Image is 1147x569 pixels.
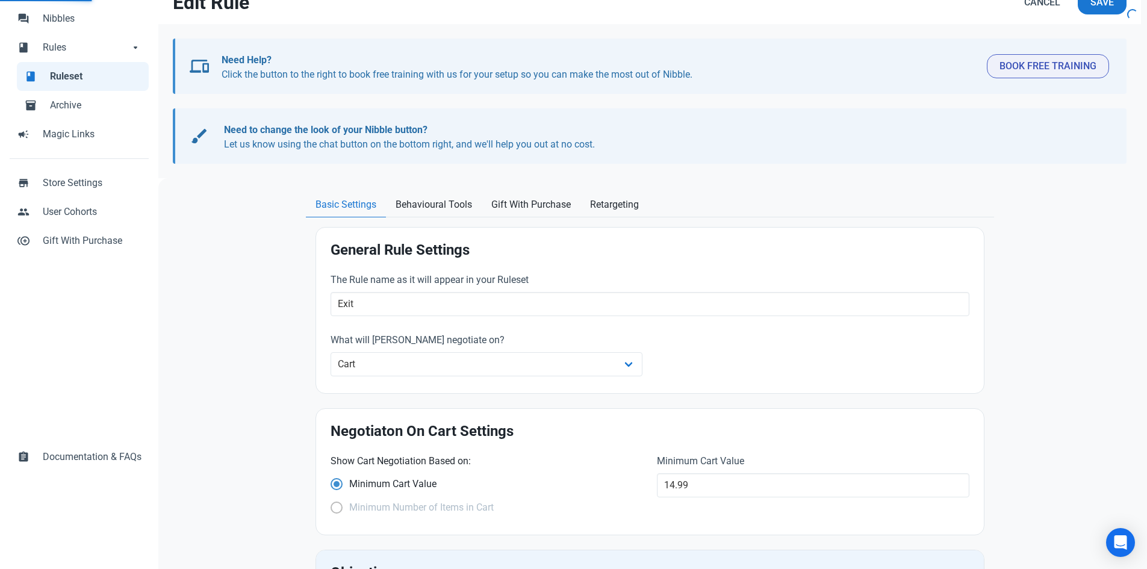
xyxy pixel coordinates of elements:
[25,98,37,110] span: inventory_2
[316,197,376,212] span: Basic Settings
[343,478,437,490] span: Minimum Cart Value
[224,124,427,135] b: Need to change the look of your Nibble button?
[17,62,149,91] a: bookRuleset
[331,423,969,440] h2: Negotiaton On Cart Settings
[43,127,141,141] span: Magic Links
[10,226,149,255] a: control_point_duplicateGift With Purchase
[10,443,149,471] a: assignmentDocumentation & FAQs
[43,450,141,464] span: Documentation & FAQs
[343,502,494,514] span: Minimum Number of Items in Cart
[50,69,141,84] span: Ruleset
[17,234,30,246] span: control_point_duplicate
[999,59,1096,73] span: Book Free Training
[331,454,643,468] p: Show Cart Negotiation Based on:
[491,197,571,212] span: Gift With Purchase
[190,126,209,146] span: brush
[190,57,209,76] span: devices
[1106,528,1135,557] div: Open Intercom Messenger
[43,234,141,248] span: Gift With Purchase
[224,123,1098,152] p: Let us know using the chat button on the bottom right, and we'll help you out at no cost.
[331,273,969,287] label: The Rule name as it will appear in your Ruleset
[25,69,37,81] span: book
[590,197,639,212] span: Retargeting
[396,197,472,212] span: Behavioural Tools
[17,205,30,217] span: people
[17,127,30,139] span: campaign
[987,54,1109,78] button: Book Free Training
[50,98,141,113] span: Archive
[222,54,272,66] b: Need Help?
[43,205,141,219] span: User Cohorts
[17,450,30,462] span: assignment
[657,454,969,468] label: Minimum Cart Value
[17,11,30,23] span: forum
[331,333,643,347] label: What will [PERSON_NAME] negotiate on?
[10,4,149,33] a: forumNibbles
[129,40,141,52] span: arrow_drop_down
[10,33,149,62] a: bookRulesarrow_drop_down
[10,120,149,149] a: campaignMagic Links
[43,11,141,26] span: Nibbles
[17,40,30,52] span: book
[222,53,977,82] p: Click the button to the right to book free training with us for your setup so you can make the mo...
[331,242,969,258] h2: General Rule Settings
[43,40,129,55] span: Rules
[10,197,149,226] a: peopleUser Cohorts
[17,91,149,120] a: inventory_2Archive
[43,176,141,190] span: Store Settings
[17,176,30,188] span: store
[10,169,149,197] a: storeStore Settings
